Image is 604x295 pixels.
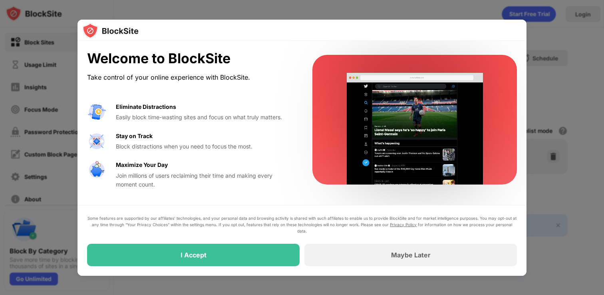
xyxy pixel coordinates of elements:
[82,23,139,39] img: logo-blocksite.svg
[87,215,517,234] div: Some features are supported by our affiliates’ technologies, and your personal data and browsing ...
[116,132,153,140] div: Stay on Track
[390,222,417,227] a: Privacy Policy
[87,102,106,122] img: value-avoid-distractions.svg
[391,251,431,259] div: Maybe Later
[87,72,293,83] div: Take control of your online experience with BlockSite.
[87,161,106,180] img: value-safe-time.svg
[116,171,293,189] div: Join millions of users reclaiming their time and making every moment count.
[181,251,207,259] div: I Accept
[87,132,106,151] img: value-focus.svg
[87,50,293,67] div: Welcome to BlockSite
[116,102,176,111] div: Eliminate Distractions
[116,161,168,169] div: Maximize Your Day
[116,142,293,151] div: Block distractions when you need to focus the most.
[116,113,293,122] div: Easily block time-wasting sites and focus on what truly matters.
